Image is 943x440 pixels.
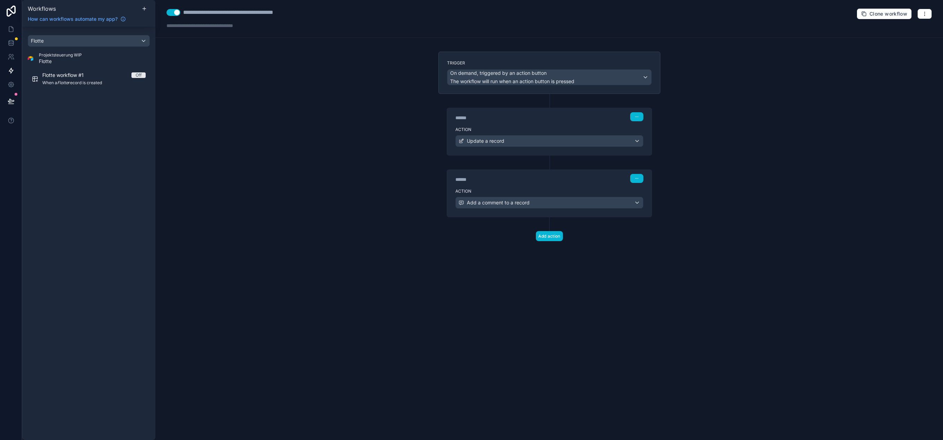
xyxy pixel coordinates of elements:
span: Clone workflow [869,11,907,17]
button: Add a comment to a record [455,197,643,209]
button: On demand, triggered by an action buttonThe workflow will run when an action button is pressed [447,69,652,85]
button: Update a record [455,135,643,147]
button: Clone workflow [857,8,912,19]
span: How can workflows automate my app? [28,16,118,23]
span: Workflows [28,5,56,12]
label: Trigger [447,60,652,66]
span: On demand, triggered by an action button [450,70,547,77]
span: Update a record [467,138,504,144]
button: Add action [536,231,563,241]
span: The workflow will run when an action button is pressed [450,78,574,84]
label: Action [455,127,643,132]
label: Action [455,188,643,194]
span: Add a comment to a record [467,199,530,206]
a: How can workflows automate my app? [25,16,129,23]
